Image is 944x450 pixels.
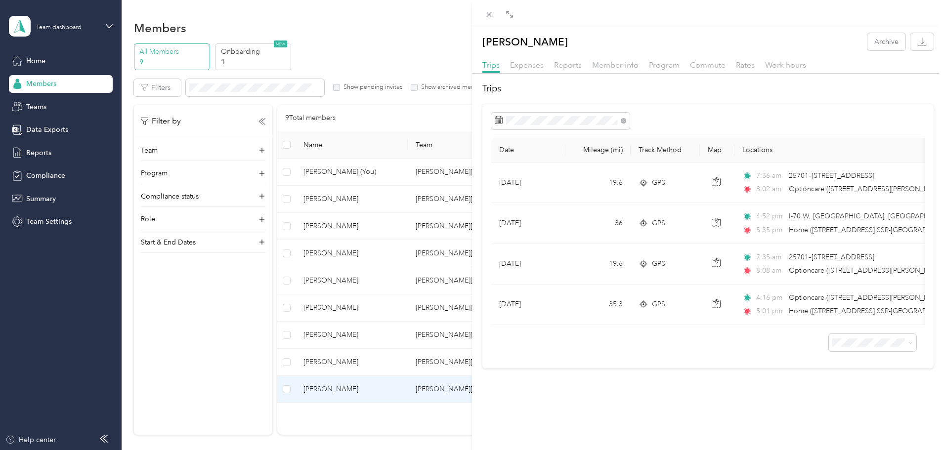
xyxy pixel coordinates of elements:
span: Commute [690,60,726,70]
span: 8:02 am [756,184,784,195]
td: 35.3 [565,285,631,325]
span: 4:52 pm [756,211,784,222]
span: GPS [652,218,665,229]
span: Rates [736,60,755,70]
span: 7:36 am [756,170,784,181]
th: Mileage (mi) [565,138,631,163]
span: Work hours [765,60,806,70]
th: Map [700,138,734,163]
td: [DATE] [491,163,565,203]
p: [PERSON_NAME] [482,33,568,50]
span: GPS [652,299,665,310]
span: 25701–[STREET_ADDRESS] [789,171,874,180]
td: [DATE] [491,285,565,325]
span: 7:35 am [756,252,784,263]
td: 36 [565,203,631,244]
span: Reports [554,60,582,70]
td: [DATE] [491,203,565,244]
td: 19.6 [565,244,631,285]
span: 4:16 pm [756,292,784,303]
span: 25701–[STREET_ADDRESS] [789,253,874,261]
span: Member info [592,60,639,70]
th: Date [491,138,565,163]
span: Program [649,60,680,70]
button: Archive [867,33,905,50]
span: GPS [652,177,665,188]
iframe: Everlance-gr Chat Button Frame [889,395,944,450]
span: GPS [652,258,665,269]
td: 19.6 [565,163,631,203]
span: 8:08 am [756,265,784,276]
span: 5:35 pm [756,225,784,236]
td: [DATE] [491,244,565,285]
th: Track Method [631,138,700,163]
h2: Trips [482,82,934,95]
span: 5:01 pm [756,306,784,317]
span: Trips [482,60,500,70]
span: Expenses [510,60,544,70]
